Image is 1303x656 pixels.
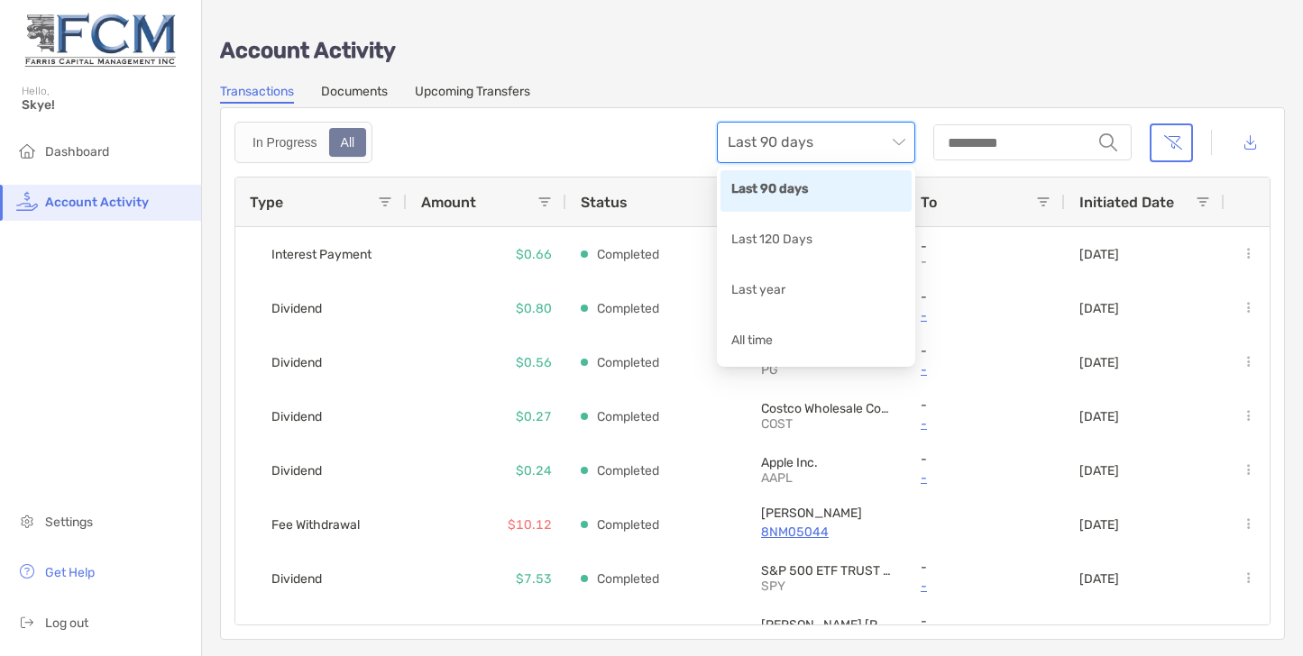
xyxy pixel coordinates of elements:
[22,7,179,72] img: Zoe Logo
[581,194,628,211] span: Status
[22,97,190,113] span: Skye!
[250,194,283,211] span: Type
[234,122,372,163] div: segmented control
[731,230,901,252] div: Last 120 Days
[720,221,912,262] div: Last 120 Days
[516,297,552,320] p: $0.80
[1079,463,1119,478] p: [DATE]
[271,294,322,323] span: Dividend
[1079,247,1119,262] p: [DATE]
[508,514,552,536] p: $10.12
[597,351,659,374] p: Completed
[597,460,659,482] p: Completed
[271,618,322,648] span: Dividend
[761,470,887,486] p: AAPL
[516,243,552,266] p: $0.66
[243,130,327,155] div: In Progress
[720,170,912,212] div: Last 90 days
[597,297,659,320] p: Completed
[761,506,892,521] p: Roth IRA
[1079,194,1174,211] span: Initiated Date
[921,194,937,211] span: To
[921,289,1051,305] p: -
[761,455,892,470] p: Apple Inc.
[728,123,904,162] span: Last 90 days
[271,564,322,594] span: Dividend
[1079,517,1119,533] p: [DATE]
[45,515,93,530] span: Settings
[45,565,95,580] span: Get Help
[761,521,892,543] a: 8NM05044
[921,397,1051,413] p: -
[1079,409,1119,424] p: [DATE]
[1079,301,1119,316] p: [DATE]
[45,144,109,159] span: Dashboard
[271,456,322,486] span: Dividend
[516,405,552,428] p: $0.27
[761,416,887,432] p: COST
[921,305,1051,327] a: -
[921,254,1047,269] p: -
[45,615,88,631] span: Log out
[720,322,912,363] div: All time
[921,560,1051,575] p: -
[1150,123,1193,162] button: Clear filters
[415,84,530,104] a: Upcoming Transfers
[16,560,38,582] img: get-help icon
[731,179,901,202] div: Last 90 days
[921,451,1051,467] p: -
[516,351,552,374] p: $0.56
[16,140,38,161] img: household icon
[731,280,901,303] div: Last year
[921,413,1051,435] a: -
[516,568,552,590] p: $7.53
[516,622,552,644] p: $0.46
[731,331,901,353] div: All time
[271,402,322,432] span: Dividend
[921,467,1051,489] a: -
[761,362,887,378] p: PG
[1079,571,1119,587] p: [DATE]
[1079,355,1119,370] p: [DATE]
[921,343,1051,359] p: -
[321,84,388,104] a: Documents
[421,194,476,211] span: Amount
[921,614,1051,629] p: -
[271,510,360,540] span: Fee Withdrawal
[597,622,659,644] p: Completed
[1099,133,1117,151] img: input icon
[921,575,1051,597] a: -
[220,84,294,104] a: Transactions
[921,359,1051,381] a: -
[271,348,322,378] span: Dividend
[761,563,892,579] p: S&P 500 ETF TRUST ETF
[597,243,659,266] p: Completed
[331,130,365,155] div: All
[271,240,372,269] span: Interest Payment
[16,510,38,532] img: settings icon
[720,271,912,313] div: Last year
[761,579,887,594] p: SPY
[16,190,38,212] img: activity icon
[597,568,659,590] p: Completed
[16,611,38,633] img: logout icon
[761,401,892,416] p: Costco Wholesale Corporation
[516,460,552,482] p: $0.24
[597,514,659,536] p: Completed
[921,239,1051,254] p: -
[45,195,149,210] span: Account Activity
[761,617,892,633] p: JP Morgan Chase & Co.
[220,40,1285,62] p: Account Activity
[597,405,659,428] p: Completed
